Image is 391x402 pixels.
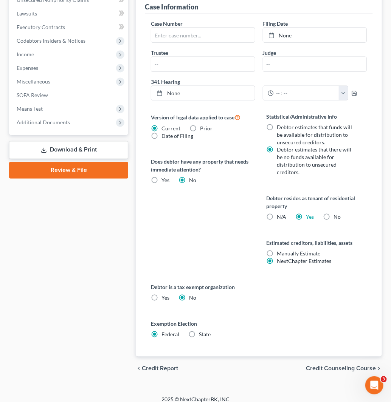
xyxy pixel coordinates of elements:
span: Current [161,125,180,131]
label: Trustee [151,49,168,57]
span: Prior [200,125,213,131]
span: Debtor estimates that there will be no funds available for distribution to unsecured creditors. [277,147,352,176]
label: Filing Date [263,20,288,28]
label: Case Number [151,20,183,28]
span: Date of Filing [161,133,193,139]
input: -- [151,57,254,71]
span: Income [17,51,34,57]
button: Credit Counseling Course chevron_right [306,366,382,372]
label: Judge [263,49,276,57]
span: Codebtors Insiders & Notices [17,37,85,44]
label: Debtor resides as tenant of residential property [267,195,367,210]
span: Federal [161,331,179,338]
span: Expenses [17,65,38,71]
span: Credit Counseling Course [306,366,376,372]
input: Enter case number... [151,28,254,42]
span: No [189,177,196,184]
span: Manually Estimate [277,250,321,257]
span: Debtor estimates that funds will be available for distribution to unsecured creditors. [277,124,352,145]
span: State [199,331,211,338]
a: Executory Contracts [11,20,128,34]
span: N/A [277,214,287,220]
label: 341 Hearing [147,78,371,86]
span: Yes [161,295,169,301]
label: Does debtor have any property that needs immediate attention? [151,158,251,174]
span: SOFA Review [17,92,48,98]
span: No [334,214,341,220]
label: Debtor is a tax exempt organization [151,283,367,291]
i: chevron_left [136,366,142,372]
a: Lawsuits [11,7,128,20]
label: Estimated creditors, liabilities, assets [267,239,367,247]
a: Download & Print [9,141,128,159]
span: 3 [381,376,387,382]
label: Exemption Election [151,320,367,328]
span: Miscellaneous [17,78,50,85]
a: SOFA Review [11,88,128,102]
input: -- : -- [274,86,339,100]
span: Yes [161,177,169,184]
span: Credit Report [142,366,178,372]
span: Executory Contracts [17,24,65,30]
a: Review & File [9,162,128,179]
iframe: Intercom live chat [365,376,383,394]
span: Additional Documents [17,119,70,125]
span: Lawsuits [17,10,37,17]
a: Yes [306,214,314,220]
a: None [263,28,366,42]
span: NextChapter Estimates [277,258,332,264]
div: Case Information [145,2,198,11]
a: None [151,86,254,100]
label: Version of legal data applied to case [151,113,251,122]
span: No [189,295,196,301]
i: chevron_right [376,366,382,372]
span: Means Test [17,105,43,112]
input: -- [263,57,366,71]
label: Statistical/Administrative Info [267,113,367,121]
button: chevron_left Credit Report [136,366,178,372]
